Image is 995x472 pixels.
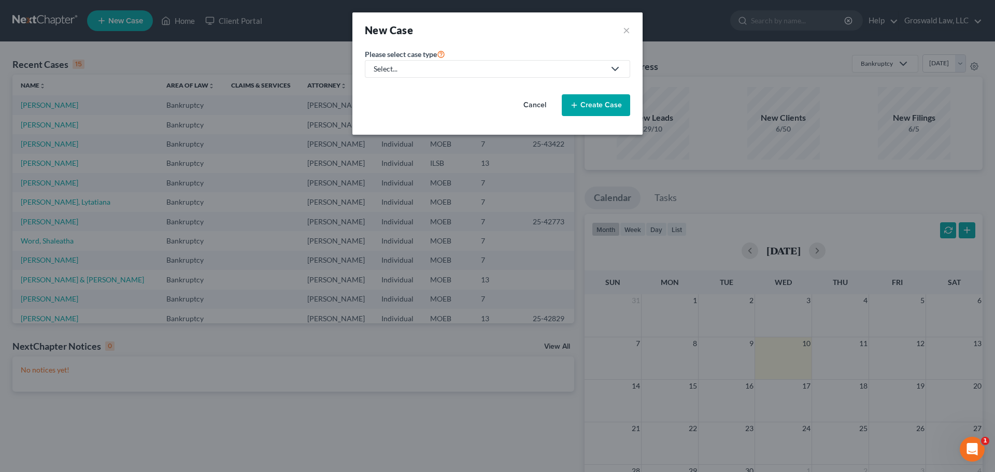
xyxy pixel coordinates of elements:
[374,64,605,74] div: Select...
[981,437,989,445] span: 1
[562,94,630,116] button: Create Case
[512,95,558,116] button: Cancel
[623,23,630,37] button: ×
[365,50,437,59] span: Please select case type
[960,437,985,462] iframe: Intercom live chat
[365,24,413,36] strong: New Case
